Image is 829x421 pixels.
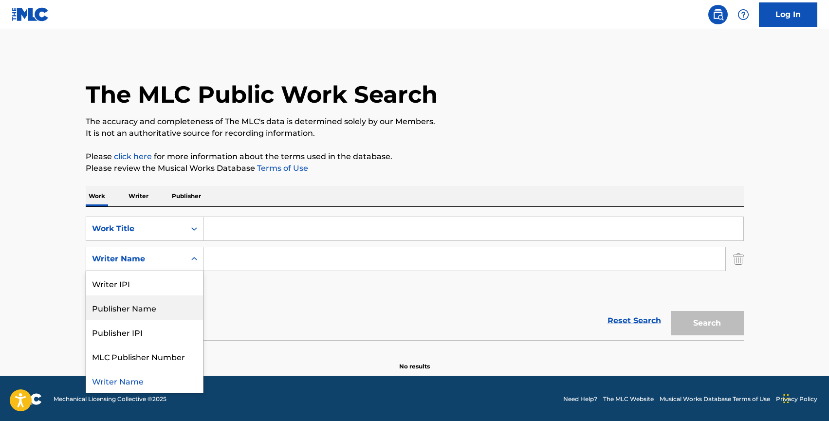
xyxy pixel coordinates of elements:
a: Musical Works Database Terms of Use [660,395,770,403]
h1: The MLC Public Work Search [86,80,438,109]
a: Terms of Use [255,164,308,173]
span: Mechanical Licensing Collective © 2025 [54,395,166,403]
div: Widget chat [780,374,829,421]
div: Writer IPI [86,271,203,295]
img: Delete Criterion [733,247,744,271]
p: Please for more information about the terms used in the database. [86,151,744,163]
a: The MLC Website [603,395,654,403]
p: The accuracy and completeness of The MLC's data is determined solely by our Members. [86,116,744,128]
div: Help [734,5,753,24]
p: Writer [126,186,151,206]
a: Reset Search [603,310,666,331]
a: click here [114,152,152,161]
p: Please review the Musical Works Database [86,163,744,174]
a: Public Search [708,5,728,24]
p: It is not an authoritative source for recording information. [86,128,744,139]
a: Log In [759,2,817,27]
div: Writer Name [86,368,203,393]
img: MLC Logo [12,7,49,21]
a: Need Help? [563,395,597,403]
div: Publisher IPI [86,320,203,344]
div: MLC Publisher Number [86,344,203,368]
div: Writer Name [92,253,180,265]
form: Search Form [86,217,744,340]
div: Publisher Name [86,295,203,320]
div: Trascina [783,384,789,413]
img: help [737,9,749,20]
div: Work Title [92,223,180,235]
img: search [712,9,724,20]
p: No results [399,350,430,371]
p: Publisher [169,186,204,206]
iframe: Chat Widget [780,374,829,421]
p: Work [86,186,108,206]
a: Privacy Policy [776,395,817,403]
